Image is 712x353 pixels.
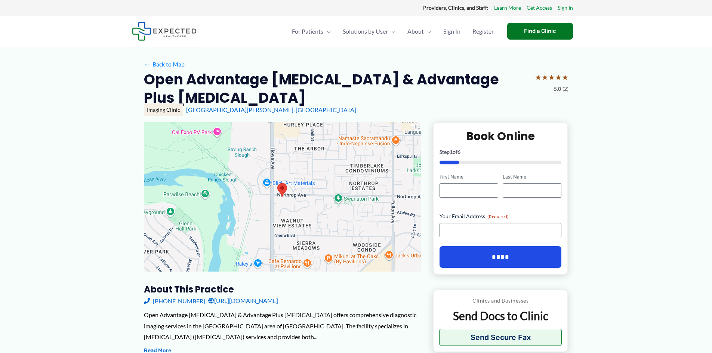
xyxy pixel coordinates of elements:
h3: About this practice [144,284,421,295]
strong: Providers, Clinics, and Staff: [423,4,488,11]
span: 5.0 [554,84,561,94]
span: For Patients [292,18,323,44]
label: First Name [440,173,498,180]
a: Register [466,18,500,44]
label: Your Email Address [440,213,562,220]
a: Learn More [494,3,521,13]
span: (2) [562,84,568,94]
span: ← [144,61,151,68]
a: [PHONE_NUMBER] [144,295,205,306]
a: Find a Clinic [507,23,573,40]
span: About [407,18,424,44]
span: 6 [457,149,460,155]
img: Expected Healthcare Logo - side, dark font, small [132,22,197,41]
button: Send Secure Fax [439,329,562,346]
span: ★ [548,70,555,84]
a: Solutions by UserMenu Toggle [337,18,401,44]
a: AboutMenu Toggle [401,18,437,44]
a: [URL][DOMAIN_NAME] [208,295,278,306]
h2: Book Online [440,129,562,143]
a: [GEOGRAPHIC_DATA][PERSON_NAME], [GEOGRAPHIC_DATA] [186,106,356,113]
span: Solutions by User [343,18,388,44]
nav: Primary Site Navigation [286,18,500,44]
span: Menu Toggle [323,18,331,44]
a: For PatientsMenu Toggle [286,18,337,44]
a: Sign In [437,18,466,44]
span: ★ [562,70,568,84]
span: Register [472,18,494,44]
span: ★ [542,70,548,84]
h2: Open Advantage [MEDICAL_DATA] & Advantage Plus [MEDICAL_DATA] [144,70,529,107]
span: Menu Toggle [388,18,395,44]
div: Imaging Clinic [144,103,183,116]
a: Get Access [527,3,552,13]
p: Step of [440,149,562,155]
a: ←Back to Map [144,59,185,70]
p: Clinics and Businesses [439,296,562,306]
span: ★ [535,70,542,84]
span: 1 [450,149,453,155]
label: Last Name [503,173,561,180]
span: Sign In [443,18,460,44]
span: (Required) [487,214,509,219]
p: Send Docs to Clinic [439,309,562,323]
span: Menu Toggle [424,18,431,44]
a: Sign In [558,3,573,13]
span: ★ [555,70,562,84]
div: Open Advantage [MEDICAL_DATA] & Advantage Plus [MEDICAL_DATA] offers comprehensive diagnostic ima... [144,309,421,343]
